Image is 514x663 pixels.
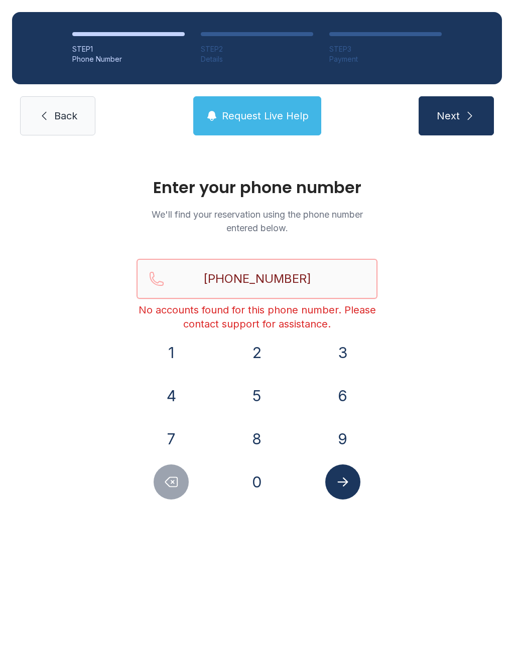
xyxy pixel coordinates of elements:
[72,54,185,64] div: Phone Number
[154,378,189,413] button: 4
[325,335,360,370] button: 3
[72,44,185,54] div: STEP 1
[437,109,460,123] span: Next
[201,54,313,64] div: Details
[325,421,360,456] button: 9
[137,208,377,235] p: We'll find your reservation using the phone number entered below.
[239,378,275,413] button: 5
[137,259,377,299] input: Reservation phone number
[54,109,77,123] span: Back
[201,44,313,54] div: STEP 2
[239,335,275,370] button: 2
[325,464,360,500] button: Submit lookup form
[137,303,377,331] div: No accounts found for this phone number. Please contact support for assistance.
[137,180,377,196] h1: Enter your phone number
[329,44,442,54] div: STEP 3
[239,464,275,500] button: 0
[239,421,275,456] button: 8
[154,421,189,456] button: 7
[222,109,309,123] span: Request Live Help
[154,335,189,370] button: 1
[329,54,442,64] div: Payment
[154,464,189,500] button: Delete number
[325,378,360,413] button: 6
